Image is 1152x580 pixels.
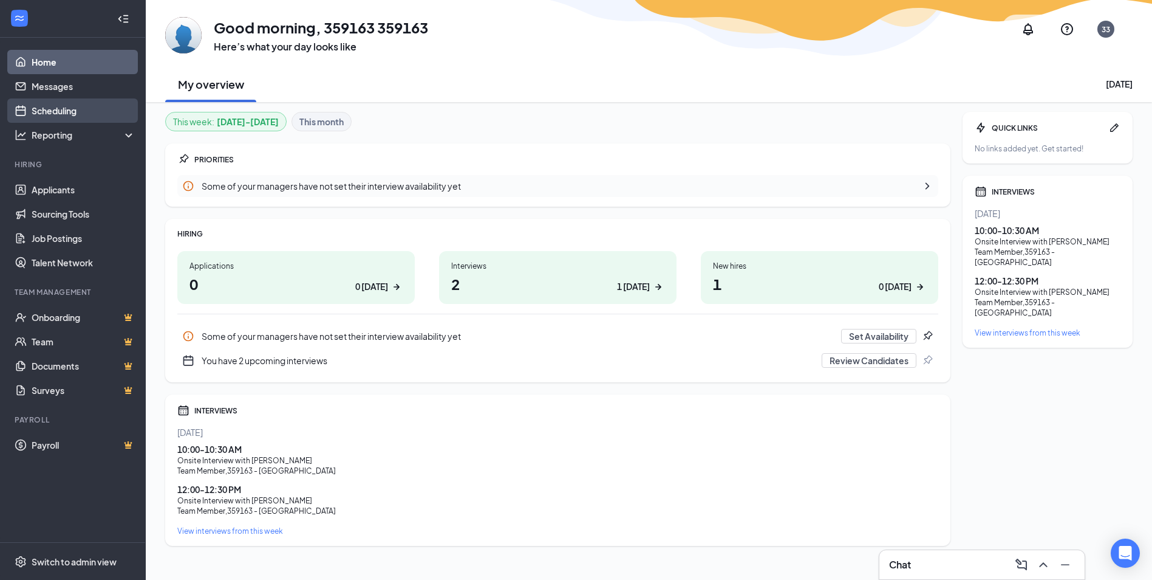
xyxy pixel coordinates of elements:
[975,224,1120,236] div: 10:00 - 10:30 AM
[32,250,135,275] a: Talent Network
[182,354,194,367] svg: CalendarNew
[15,556,27,568] svg: Settings
[975,236,1120,247] div: Onsite Interview with [PERSON_NAME]
[975,122,987,134] svg: Bolt
[701,251,938,304] a: New hires10 [DATE]ArrowRight
[32,433,135,457] a: PayrollCrown
[975,287,1120,297] div: Onsite Interview with [PERSON_NAME]
[177,443,938,455] div: 10:00 - 10:30 AM
[975,275,1120,287] div: 12:00 - 12:30 PM
[975,207,1120,219] div: [DATE]
[1012,555,1031,575] button: ComposeMessage
[822,353,916,368] button: Review Candidates
[189,274,403,294] h1: 0
[214,40,428,54] h3: Here’s what your day looks like
[202,180,914,192] div: Some of your managers have not set their interview availability yet
[15,415,133,425] div: Payroll
[32,202,135,226] a: Sourcing Tools
[1102,24,1110,35] div: 33
[921,330,933,342] svg: Pin
[178,77,244,92] h2: My overview
[15,129,27,141] svg: Analysis
[177,466,938,476] div: Team Member , 359163 - [GEOGRAPHIC_DATA]
[451,274,664,294] h1: 2
[177,348,938,373] a: CalendarNewYou have 2 upcoming interviewsReview CandidatesPin
[177,324,938,348] div: Some of your managers have not set their interview availability yet
[1060,22,1074,36] svg: QuestionInfo
[32,98,135,123] a: Scheduling
[617,280,650,293] div: 1 [DATE]
[32,178,135,202] a: Applicants
[177,175,938,197] a: InfoSome of your managers have not set their interview availability yetChevronRight
[921,354,933,367] svg: Pin
[32,74,135,98] a: Messages
[13,12,26,24] svg: WorkstreamLogo
[217,115,279,128] b: [DATE] - [DATE]
[15,287,133,297] div: Team Management
[992,187,1120,197] div: INTERVIEWS
[451,261,664,271] div: Interviews
[32,330,135,354] a: TeamCrown
[889,558,911,571] h3: Chat
[177,404,189,416] svg: Calendar
[1014,558,1029,572] svg: ComposeMessage
[32,226,135,250] a: Job Postings
[1021,22,1035,36] svg: Notifications
[32,556,117,568] div: Switch to admin view
[194,154,938,165] div: PRIORITIES
[1034,555,1053,575] button: ChevronUp
[189,261,403,271] div: Applications
[182,180,194,192] svg: Info
[32,354,135,378] a: DocumentsCrown
[177,175,938,197] div: Some of your managers have not set their interview availability yet
[177,426,938,438] div: [DATE]
[177,526,938,536] a: View interviews from this week
[117,13,129,25] svg: Collapse
[975,328,1120,338] a: View interviews from this week
[214,17,428,38] h1: Good morning, 359163 359163
[32,129,136,141] div: Reporting
[841,329,916,344] button: Set Availability
[15,159,133,170] div: Hiring
[202,354,814,367] div: You have 2 upcoming interviews
[921,180,933,192] svg: ChevronRight
[1106,78,1133,90] div: [DATE]
[299,115,344,128] b: This month
[355,280,388,293] div: 0 [DATE]
[914,281,926,293] svg: ArrowRight
[439,251,677,304] a: Interviews21 [DATE]ArrowRight
[177,153,189,165] svg: Pin
[177,455,938,466] div: Onsite Interview with [PERSON_NAME]
[975,185,987,198] svg: Calendar
[652,281,664,293] svg: ArrowRight
[879,280,912,293] div: 0 [DATE]
[177,324,938,348] a: InfoSome of your managers have not set their interview availability yetSet AvailabilityPin
[713,261,926,271] div: New hires
[1036,558,1051,572] svg: ChevronUp
[1055,555,1075,575] button: Minimize
[177,483,938,495] div: 12:00 - 12:30 PM
[992,123,1103,133] div: QUICK LINKS
[177,348,938,373] div: You have 2 upcoming interviews
[32,50,135,74] a: Home
[165,17,202,54] img: 359163 359163
[177,506,938,516] div: Team Member , 359163 - [GEOGRAPHIC_DATA]
[32,305,135,330] a: OnboardingCrown
[1108,122,1120,134] svg: Pen
[177,495,938,506] div: Onsite Interview with [PERSON_NAME]
[975,297,1120,318] div: Team Member , 359163 - [GEOGRAPHIC_DATA]
[194,406,938,416] div: INTERVIEWS
[182,330,194,342] svg: Info
[390,281,403,293] svg: ArrowRight
[1111,539,1140,568] div: Open Intercom Messenger
[202,330,834,342] div: Some of your managers have not set their interview availability yet
[32,378,135,402] a: SurveysCrown
[975,143,1120,154] div: No links added yet. Get started!
[975,247,1120,268] div: Team Member , 359163 - [GEOGRAPHIC_DATA]
[177,229,938,239] div: HIRING
[173,115,279,128] div: This week :
[1058,558,1072,572] svg: Minimize
[713,274,926,294] h1: 1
